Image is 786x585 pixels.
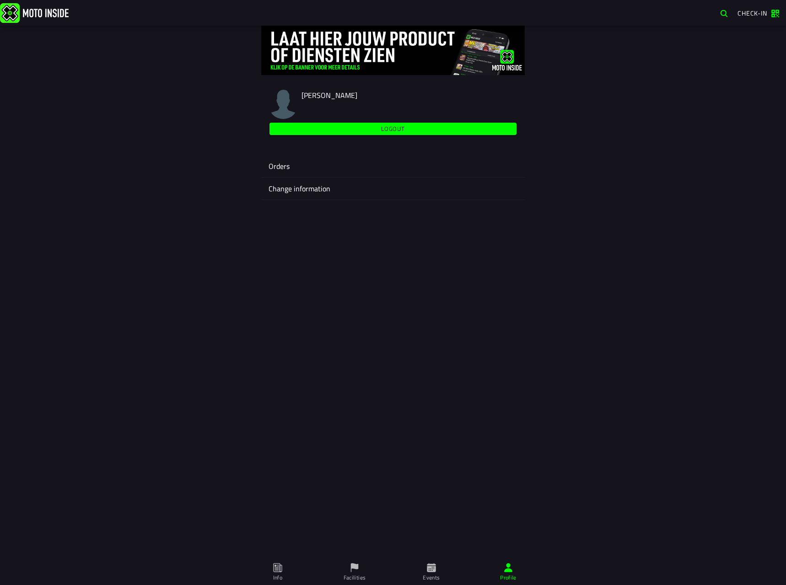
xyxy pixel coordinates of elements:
[738,8,767,18] span: Check-in
[273,574,282,582] ion-label: Info
[344,574,366,582] ion-label: Facilities
[261,26,525,75] img: 4Lg0uCZZgYSq9MW2zyHRs12dBiEH1AZVHKMOLPl0.jpg
[301,90,357,101] span: [PERSON_NAME]
[733,5,784,21] a: Check-in
[269,90,298,119] img: user-profile-image
[269,161,517,172] ion-label: Orders
[269,123,517,135] ion-button: Logout
[269,183,517,194] ion-label: Change information
[500,574,517,582] ion-label: Profile
[423,574,440,582] ion-label: Events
